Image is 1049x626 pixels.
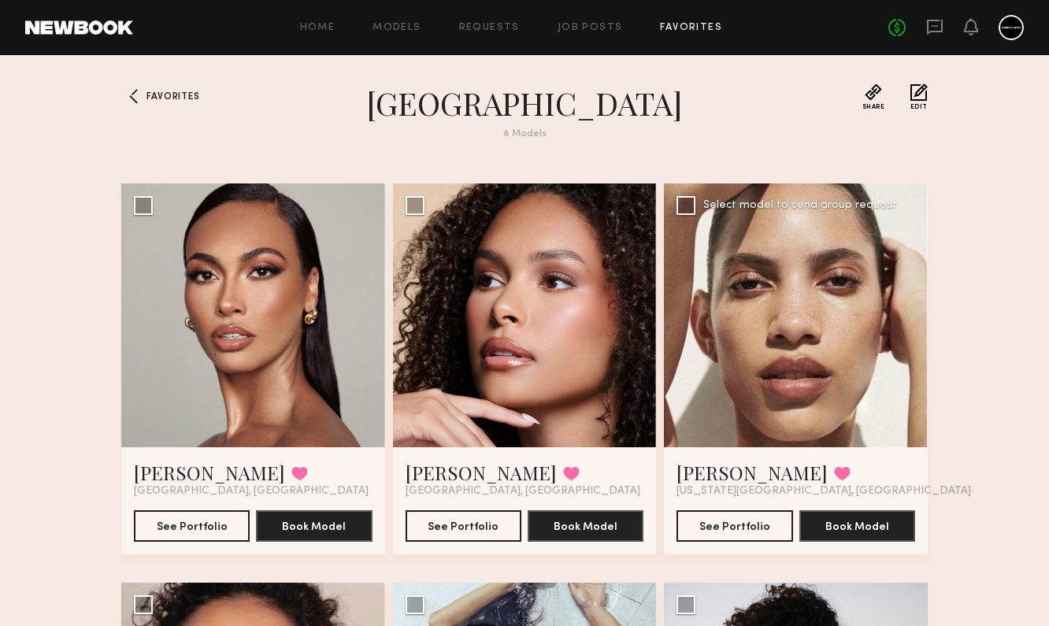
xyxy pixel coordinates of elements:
[528,510,643,542] button: Book Model
[121,83,146,109] a: Favorites
[459,23,520,33] a: Requests
[241,83,808,123] h1: [GEOGRAPHIC_DATA]
[134,510,250,542] button: See Portfolio
[703,200,897,211] div: Select model to send group request
[373,23,421,33] a: Models
[799,519,915,532] a: Book Model
[146,92,199,102] span: Favorites
[558,23,623,33] a: Job Posts
[134,460,285,485] a: [PERSON_NAME]
[241,129,808,139] div: 8 Models
[862,104,885,110] span: Share
[862,83,885,110] button: Share
[134,485,369,498] span: [GEOGRAPHIC_DATA], [GEOGRAPHIC_DATA]
[406,510,521,542] button: See Portfolio
[256,519,372,532] a: Book Model
[406,460,557,485] a: [PERSON_NAME]
[660,23,722,33] a: Favorites
[256,510,372,542] button: Book Model
[910,104,928,110] span: Edit
[676,485,971,498] span: [US_STATE][GEOGRAPHIC_DATA], [GEOGRAPHIC_DATA]
[300,23,335,33] a: Home
[406,485,640,498] span: [GEOGRAPHIC_DATA], [GEOGRAPHIC_DATA]
[910,83,928,110] button: Edit
[799,510,915,542] button: Book Model
[676,460,828,485] a: [PERSON_NAME]
[528,519,643,532] a: Book Model
[676,510,792,542] button: See Portfolio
